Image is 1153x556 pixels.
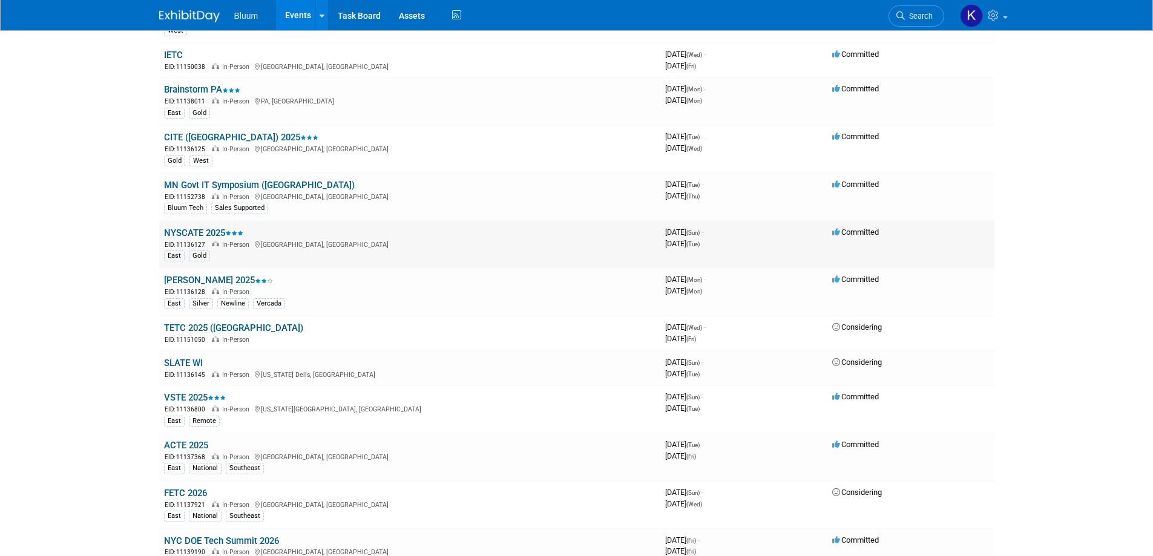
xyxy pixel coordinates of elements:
span: In-Person [222,241,253,249]
span: Committed [832,50,879,59]
span: [DATE] [665,369,700,378]
span: [DATE] [665,546,696,555]
span: [DATE] [665,275,706,284]
span: EID: 11138011 [165,98,210,105]
span: Committed [832,227,879,237]
span: Search [905,11,933,21]
img: In-Person Event [212,97,219,103]
span: In-Person [222,336,253,344]
img: In-Person Event [212,336,219,342]
span: (Sun) [686,359,700,366]
div: East [164,250,185,261]
span: EID: 11136125 [165,146,210,152]
span: EID: 11137368 [165,454,210,460]
span: (Mon) [686,276,702,283]
span: (Thu) [686,193,700,200]
span: - [701,392,703,401]
a: NYSCATE 2025 [164,227,243,238]
span: EID: 11136800 [165,406,210,413]
span: [DATE] [665,191,700,200]
img: In-Person Event [212,405,219,411]
div: [US_STATE][GEOGRAPHIC_DATA], [GEOGRAPHIC_DATA] [164,404,655,414]
div: National [189,463,222,474]
img: In-Person Event [212,145,219,151]
a: SLATE WI [164,358,203,368]
span: In-Person [222,288,253,296]
div: East [164,511,185,522]
div: East [164,108,185,119]
a: MN Govt IT Symposium ([GEOGRAPHIC_DATA]) [164,180,355,191]
span: (Tue) [686,371,700,378]
span: In-Person [222,371,253,379]
span: (Tue) [686,182,700,188]
div: [GEOGRAPHIC_DATA], [GEOGRAPHIC_DATA] [164,499,655,509]
div: [GEOGRAPHIC_DATA], [GEOGRAPHIC_DATA] [164,451,655,462]
div: [US_STATE] Dells, [GEOGRAPHIC_DATA] [164,369,655,379]
span: [DATE] [665,322,706,332]
span: In-Person [222,193,253,201]
span: (Fri) [686,453,696,460]
a: FETC 2026 [164,488,207,499]
span: [DATE] [665,535,700,545]
span: [DATE] [665,239,700,248]
span: [DATE] [665,404,700,413]
div: Bluum Tech [164,203,207,214]
span: [DATE] [665,451,696,460]
img: In-Person Event [212,453,219,459]
span: In-Person [222,145,253,153]
span: (Wed) [686,501,702,508]
a: CITE ([GEOGRAPHIC_DATA]) 2025 [164,132,318,143]
span: - [701,227,703,237]
span: Committed [832,440,879,449]
span: - [701,440,703,449]
span: [DATE] [665,392,703,401]
a: NYC DOE Tech Summit 2026 [164,535,279,546]
span: In-Person [222,63,253,71]
span: [DATE] [665,180,703,189]
span: Bluum [234,11,258,21]
a: IETC [164,50,183,61]
img: ExhibitDay [159,10,220,22]
span: [DATE] [665,286,702,295]
img: Kellie Noller [960,4,983,27]
span: [DATE] [665,488,703,497]
span: EID: 11139190 [165,549,210,555]
span: (Tue) [686,241,700,247]
span: (Sun) [686,394,700,401]
span: (Mon) [686,97,702,104]
span: [DATE] [665,334,696,343]
div: Gold [189,108,210,119]
img: In-Person Event [212,63,219,69]
a: Brainstorm PA [164,84,240,95]
span: Considering [832,358,882,367]
span: (Wed) [686,324,702,331]
div: [GEOGRAPHIC_DATA], [GEOGRAPHIC_DATA] [164,143,655,154]
span: Committed [832,275,879,284]
span: In-Person [222,548,253,556]
div: [GEOGRAPHIC_DATA], [GEOGRAPHIC_DATA] [164,239,655,249]
div: East [164,298,185,309]
div: Vercada [253,298,285,309]
span: Considering [832,488,882,497]
span: (Fri) [686,336,696,342]
span: Committed [832,535,879,545]
span: - [701,488,703,497]
span: - [701,132,703,141]
span: - [704,84,706,93]
span: [DATE] [665,96,702,105]
div: West [189,155,212,166]
div: Southeast [226,463,264,474]
span: - [701,358,703,367]
a: VSTE 2025 [164,392,226,403]
span: [DATE] [665,440,703,449]
span: [DATE] [665,227,703,237]
div: Gold [189,250,210,261]
span: (Fri) [686,63,696,70]
div: [GEOGRAPHIC_DATA], [GEOGRAPHIC_DATA] [164,61,655,71]
span: EID: 11136128 [165,289,210,295]
span: In-Person [222,453,253,461]
div: Gold [164,155,185,166]
span: - [701,180,703,189]
a: TETC 2025 ([GEOGRAPHIC_DATA]) [164,322,303,333]
span: EID: 11136145 [165,371,210,378]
